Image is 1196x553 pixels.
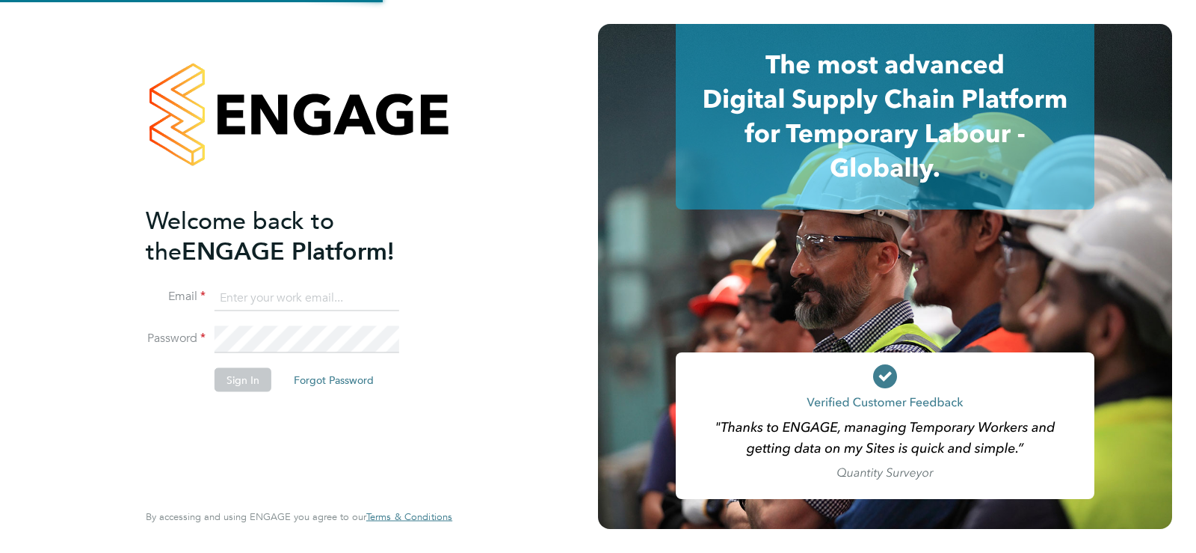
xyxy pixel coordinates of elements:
a: Terms & Conditions [366,511,452,523]
button: Sign In [215,368,271,392]
span: By accessing and using ENGAGE you agree to our [146,510,452,523]
span: Welcome back to the [146,206,334,266]
input: Enter your work email... [215,284,399,311]
h2: ENGAGE Platform! [146,205,437,266]
label: Password [146,331,206,346]
button: Forgot Password [282,368,386,392]
span: Terms & Conditions [366,510,452,523]
label: Email [146,289,206,305]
